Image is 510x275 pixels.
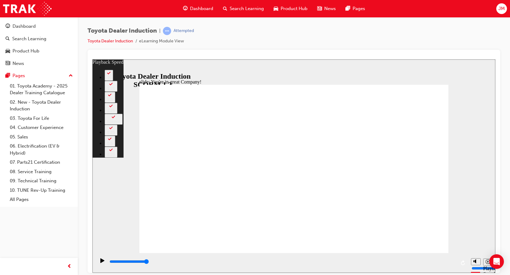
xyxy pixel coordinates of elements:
div: playback controls [3,194,375,213]
img: Trak [3,2,52,16]
div: Search Learning [12,35,46,42]
div: Attempted [174,28,194,34]
a: 09. Technical Training [7,176,75,186]
a: All Pages [7,195,75,204]
a: 07. Parts21 Certification [7,158,75,167]
span: Pages [353,5,365,12]
a: car-iconProduct Hub [269,2,312,15]
li: eLearning Module View [139,38,184,45]
span: | [159,27,160,34]
a: guage-iconDashboard [178,2,218,15]
button: DashboardSearch LearningProduct HubNews [2,20,75,70]
span: JM [498,5,505,12]
a: Dashboard [2,21,75,32]
a: Search Learning [2,33,75,45]
span: search-icon [5,36,10,42]
span: car-icon [5,48,10,54]
div: misc controls [375,194,400,213]
input: volume [379,206,418,211]
span: search-icon [223,5,227,12]
button: Pages [2,70,75,81]
span: Dashboard [190,5,213,12]
a: 02. New - Toyota Dealer Induction [7,98,75,114]
button: Mute (Ctrl+Alt+M) [379,199,388,206]
span: learningRecordVerb_ATTEMPT-icon [163,27,171,35]
input: slide progress [17,200,56,205]
a: Toyota Dealer Induction [88,38,133,44]
span: car-icon [274,5,278,12]
span: guage-icon [183,5,188,12]
button: Play (Ctrl+Alt+P) [3,198,13,209]
a: 04. Customer Experience [7,123,75,132]
div: 2 [15,16,18,20]
span: Search Learning [230,5,264,12]
div: News [13,60,24,67]
a: 08. Service Training [7,167,75,177]
div: Product Hub [13,48,39,55]
span: news-icon [317,5,322,12]
div: Open Intercom Messenger [489,254,504,269]
span: Toyota Dealer Induction [88,27,157,34]
span: news-icon [5,61,10,66]
span: up-icon [69,72,73,80]
a: search-iconSearch Learning [218,2,269,15]
a: Product Hub [2,45,75,57]
span: Product Hub [281,5,307,12]
div: Playback Speed [391,206,400,217]
a: News [2,58,75,69]
button: Replay (Ctrl+Alt+R) [366,199,375,208]
div: Pages [13,72,25,79]
span: pages-icon [5,73,10,79]
span: prev-icon [67,263,72,270]
button: Playback speed [391,199,400,206]
button: JM [496,3,507,14]
a: 05. Sales [7,132,75,142]
span: pages-icon [346,5,350,12]
div: Dashboard [13,23,36,30]
a: 03. Toyota For Life [7,114,75,123]
a: 06. Electrification (EV & Hybrid) [7,141,75,158]
span: guage-icon [5,24,10,29]
a: news-iconNews [312,2,341,15]
a: pages-iconPages [341,2,370,15]
span: News [324,5,336,12]
a: 10. TUNE Rev-Up Training [7,186,75,195]
button: 2 [12,10,21,21]
a: 01. Toyota Academy - 2025 Dealer Training Catalogue [7,81,75,98]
